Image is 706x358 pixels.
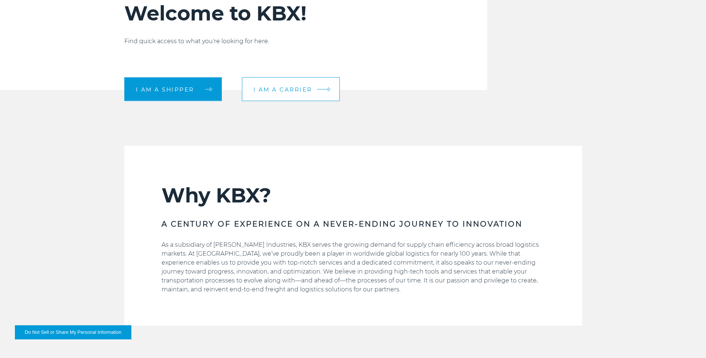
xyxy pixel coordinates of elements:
[162,240,545,294] p: As a subsidiary of [PERSON_NAME] Industries, KBX serves the growing demand for supply chain effic...
[328,87,330,92] img: arrow
[124,77,222,101] a: I am a shipper arrow arrow
[124,1,442,26] h2: Welcome to KBX!
[15,325,131,339] button: Do Not Sell or Share My Personal Information
[162,219,545,229] h3: A CENTURY OF EXPERIENCE ON A NEVER-ENDING JOURNEY TO INNOVATION
[253,86,312,92] span: I am a carrier
[124,37,442,46] p: Find quick access to what you're looking for here.
[242,77,340,101] a: I am a carrier arrow arrow
[162,183,545,208] h2: Why KBX?
[136,86,194,92] span: I am a shipper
